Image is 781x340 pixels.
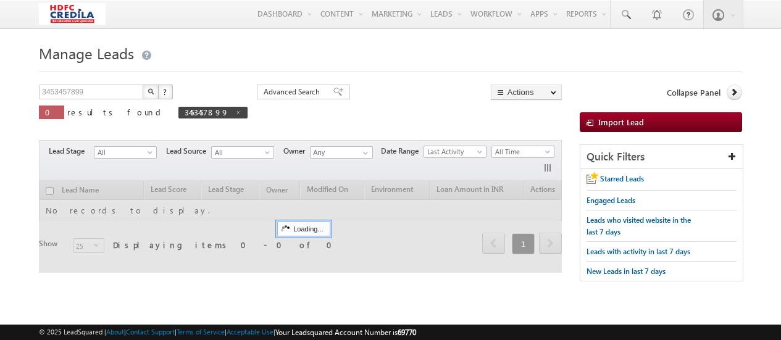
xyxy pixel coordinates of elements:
span: Last Activity [424,146,483,157]
span: Leads with activity in last 7 days [587,247,690,256]
span: Your Leadsquared Account Number is [275,328,416,337]
span: Date Range [381,146,424,157]
span: results found [67,107,165,117]
a: Last Activity [424,146,487,158]
div: Quick Filters [580,145,743,169]
span: All [212,147,270,158]
span: © 2025 LeadSquared | | | | | [39,326,416,338]
span: Advanced Search [264,86,324,97]
a: All [94,146,157,159]
span: Starred Leads [600,174,644,183]
a: Show All Items [356,147,372,159]
span: Owner [283,146,310,157]
img: Search [148,88,154,94]
span: ? [163,86,169,97]
span: Manage Leads [39,43,134,63]
a: Acceptable Use [227,328,274,336]
a: Terms of Service [177,328,225,336]
input: Type to Search [310,146,373,159]
span: Lead Source [166,146,211,157]
span: All [94,147,153,158]
button: Actions [491,85,562,100]
span: All Time [492,146,551,157]
span: Leads who visited website in the last 7 days [587,215,691,236]
a: About [106,328,124,336]
a: All Time [491,146,554,158]
a: Contact Support [126,328,175,336]
span: Import Lead [598,117,644,127]
span: New Leads in last 7 days [587,267,666,276]
span: 0 [45,107,58,117]
span: Engaged Leads [587,196,635,205]
img: Custom Logo [39,3,105,25]
a: All [211,146,274,159]
span: 3453457899 [185,107,229,117]
div: Loading... [277,222,330,236]
span: 69770 [398,328,416,337]
span: Lead Stage [49,146,94,157]
span: Collapse Panel [667,87,720,98]
button: ? [158,85,173,99]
